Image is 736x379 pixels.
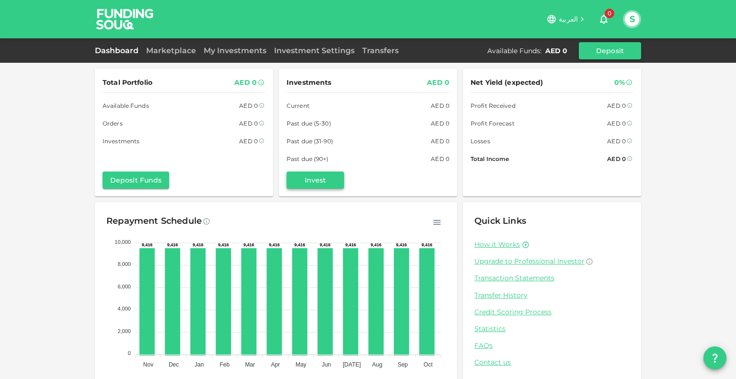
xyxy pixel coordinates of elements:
[322,361,331,368] tspan: Jun
[117,328,131,334] tspan: 2,000
[703,346,726,369] button: question
[605,9,614,18] span: 0
[471,77,543,89] span: Net Yield (expected)
[143,361,153,368] tspan: Nov
[398,361,408,368] tspan: Sep
[287,77,331,89] span: Investments
[200,46,270,55] a: My Investments
[431,136,449,146] div: AED 0
[474,341,630,350] a: FAQs
[117,261,131,267] tspan: 8,000
[474,274,630,283] a: Transaction Statements
[431,118,449,128] div: AED 0
[427,77,449,89] div: AED 0
[287,136,333,146] span: Past due (31-90)
[625,12,639,26] button: S
[545,46,567,56] div: AED 0
[343,361,361,368] tspan: [DATE]
[103,118,123,128] span: Orders
[474,257,585,265] span: Upgrade to Professional Investor
[579,42,641,59] button: Deposit
[358,46,402,55] a: Transfers
[234,77,257,89] div: AED 0
[471,136,490,146] span: Losses
[287,118,331,128] span: Past due (5-30)
[594,10,613,29] button: 0
[103,172,169,189] button: Deposit Funds
[239,101,258,111] div: AED 0
[614,77,625,89] div: 0%
[471,154,509,164] span: Total Income
[431,154,449,164] div: AED 0
[559,15,578,23] span: العربية
[431,101,449,111] div: AED 0
[607,118,626,128] div: AED 0
[219,361,230,368] tspan: Feb
[607,154,626,164] div: AED 0
[271,361,280,368] tspan: Apr
[287,154,329,164] span: Past due (90+)
[142,46,200,55] a: Marketplace
[474,308,630,317] a: Credit Scoring Process
[106,214,202,229] div: Repayment Schedule
[103,77,152,89] span: Total Portfolio
[474,257,630,266] a: Upgrade to Professional Investor
[287,101,310,111] span: Current
[169,361,179,368] tspan: Dec
[115,239,131,245] tspan: 10,000
[195,361,204,368] tspan: Jan
[372,361,382,368] tspan: Aug
[239,118,258,128] div: AED 0
[117,306,131,311] tspan: 4,000
[103,101,149,111] span: Available Funds
[245,361,255,368] tspan: Mar
[471,118,515,128] span: Profit Forecast
[474,216,526,226] span: Quick Links
[474,358,630,367] a: Contact us
[270,46,358,55] a: Investment Settings
[607,136,626,146] div: AED 0
[487,46,541,56] div: Available Funds :
[103,136,139,146] span: Investments
[471,101,516,111] span: Profit Received
[296,361,307,368] tspan: May
[287,172,344,189] button: Invest
[607,101,626,111] div: AED 0
[474,291,630,300] a: Transfer History
[239,136,258,146] div: AED 0
[424,361,433,368] tspan: Oct
[117,284,131,289] tspan: 6,000
[474,240,520,249] a: How it Works
[128,350,131,356] tspan: 0
[95,46,142,55] a: Dashboard
[474,324,630,333] a: Statistics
